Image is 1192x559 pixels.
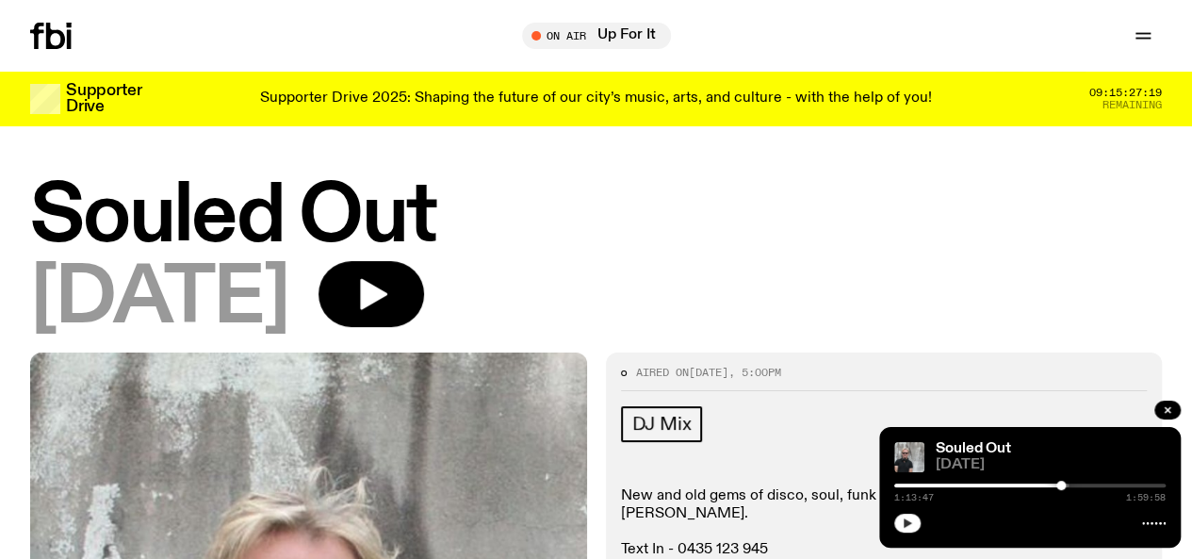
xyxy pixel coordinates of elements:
span: 09:15:27:19 [1089,88,1162,98]
span: [DATE] [689,365,728,380]
span: DJ Mix [632,414,692,435]
h1: Souled Out [30,179,1162,255]
span: 1:59:58 [1126,493,1166,502]
span: Remaining [1102,100,1162,110]
h3: Supporter Drive [66,83,141,115]
a: DJ Mix [621,406,703,442]
span: [DATE] [30,261,288,337]
span: , 5:00pm [728,365,781,380]
span: [DATE] [936,458,1166,472]
button: On AirUp For It [522,23,671,49]
p: Supporter Drive 2025: Shaping the future of our city’s music, arts, and culture - with the help o... [260,90,932,107]
span: 1:13:47 [894,493,934,502]
span: Aired on [636,365,689,380]
a: Souled Out [936,441,1011,456]
img: Stephen looks directly at the camera, wearing a black tee, black sunglasses and headphones around... [894,442,924,472]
